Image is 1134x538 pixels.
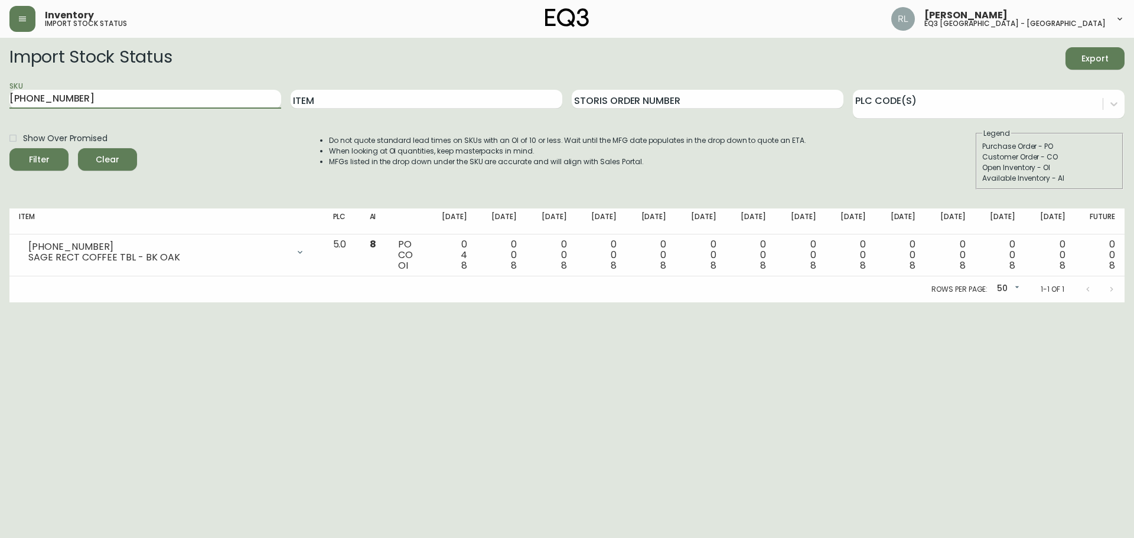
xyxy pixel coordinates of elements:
div: Available Inventory - AI [982,173,1117,184]
th: AI [360,208,389,234]
div: 0 0 [585,239,616,271]
div: 0 0 [735,239,766,271]
th: [DATE] [426,208,476,234]
img: 91cc3602ba8cb70ae1ccf1ad2913f397 [891,7,915,31]
div: 0 0 [1034,239,1065,271]
div: 0 0 [985,239,1015,271]
th: PLC [324,208,360,234]
div: Open Inventory - OI [982,162,1117,173]
span: 8 [760,259,766,272]
span: 8 [611,259,617,272]
span: OI [398,259,408,272]
div: 0 0 [835,239,866,271]
span: 8 [1009,259,1015,272]
th: [DATE] [826,208,875,234]
span: 8 [660,259,666,272]
div: Customer Order - CO [982,152,1117,162]
th: [DATE] [975,208,1025,234]
h5: eq3 [GEOGRAPHIC_DATA] - [GEOGRAPHIC_DATA] [924,20,1106,27]
th: [DATE] [626,208,676,234]
span: 8 [1060,259,1065,272]
div: 0 0 [685,239,716,271]
h2: Import Stock Status [9,47,172,70]
th: [DATE] [925,208,975,234]
div: 0 0 [885,239,915,271]
th: Item [9,208,324,234]
div: 0 0 [785,239,816,271]
span: 8 [860,259,866,272]
li: MFGs listed in the drop down under the SKU are accurate and will align with Sales Portal. [329,156,806,167]
div: SAGE RECT COFFEE TBL - BK OAK [28,252,288,263]
th: [DATE] [875,208,925,234]
span: Inventory [45,11,94,20]
th: [DATE] [726,208,775,234]
span: 8 [561,259,567,272]
div: 0 0 [486,239,517,271]
p: Rows per page: [931,284,988,295]
span: 8 [711,259,716,272]
span: 8 [461,259,467,272]
div: 0 0 [1084,239,1115,271]
span: Export [1075,51,1115,66]
span: 8 [910,259,915,272]
img: logo [545,8,589,27]
span: [PERSON_NAME] [924,11,1008,20]
span: 8 [960,259,966,272]
th: Future [1075,208,1125,234]
div: 50 [992,279,1022,299]
td: 5.0 [324,234,360,276]
button: Filter [9,148,69,171]
span: 8 [511,259,517,272]
div: Purchase Order - PO [982,141,1117,152]
div: 0 0 [536,239,566,271]
button: Clear [78,148,137,171]
div: 0 0 [636,239,666,271]
span: 8 [370,237,376,251]
div: 0 4 [436,239,467,271]
p: 1-1 of 1 [1041,284,1064,295]
span: 8 [1109,259,1115,272]
li: Do not quote standard lead times on SKUs with an OI of 10 or less. Wait until the MFG date popula... [329,135,806,146]
span: Show Over Promised [23,132,107,145]
th: [DATE] [576,208,625,234]
span: 8 [810,259,816,272]
span: Clear [87,152,128,167]
div: 0 0 [934,239,965,271]
th: [DATE] [526,208,576,234]
li: When looking at OI quantities, keep masterpacks in mind. [329,146,806,156]
button: Export [1065,47,1125,70]
div: [PHONE_NUMBER]SAGE RECT COFFEE TBL - BK OAK [19,239,314,265]
th: [DATE] [477,208,526,234]
legend: Legend [982,128,1011,139]
th: [DATE] [1025,208,1074,234]
div: PO CO [398,239,417,271]
th: [DATE] [775,208,825,234]
div: [PHONE_NUMBER] [28,242,288,252]
h5: import stock status [45,20,127,27]
th: [DATE] [676,208,725,234]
